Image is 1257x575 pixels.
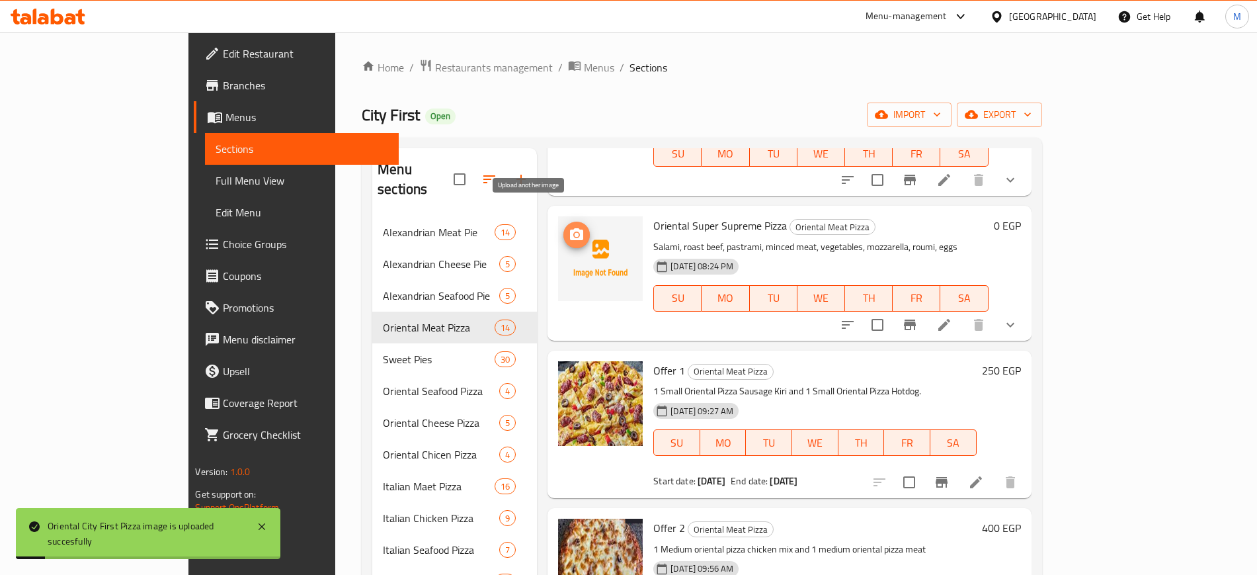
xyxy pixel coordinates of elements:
span: 30 [495,353,515,366]
button: MO [702,140,749,167]
div: Oriental Cheese Pizza [383,415,499,431]
span: Coupons [223,268,387,284]
a: Restaurants management [419,59,553,76]
button: SA [940,285,988,312]
a: Menus [194,101,398,133]
span: TU [751,433,787,453]
div: items [499,510,516,526]
span: Oriental Meat Pizza [688,522,773,537]
span: M [1233,9,1241,24]
button: Branch-specific-item [926,466,957,498]
button: SU [653,429,700,456]
span: WE [803,288,840,308]
div: items [495,320,516,335]
span: TH [850,144,887,163]
span: Alexandrian Meat Pie [383,224,495,240]
span: Oriental Meat Pizza [688,364,773,379]
span: Italian Maet Pizza [383,478,495,494]
span: 9 [500,512,515,525]
span: End date: [731,472,768,490]
span: Start date: [653,472,696,490]
span: export [967,107,1032,123]
span: Sort sections [473,163,505,195]
b: [DATE] [770,472,797,490]
div: Oriental Meat Pizza [688,521,774,537]
div: items [499,288,516,304]
span: import [877,107,941,123]
button: TU [750,285,797,312]
span: Grocery Checklist [223,427,387,443]
span: WE [803,144,840,163]
span: WE [797,433,833,453]
span: Branches [223,77,387,93]
div: Oriental Meat Pizza [688,364,774,380]
div: Italian Maet Pizza16 [372,470,537,502]
span: Restaurants management [435,60,553,75]
span: Menus [584,60,614,75]
span: Version: [195,463,227,480]
span: [DATE] 09:56 AM [665,562,739,575]
button: FR [893,140,940,167]
span: Oriental Super Supreme Pizza [653,216,787,236]
span: Oriental Seafood Pizza [383,383,499,399]
div: Alexandrian Cheese Pie5 [372,248,537,280]
li: / [620,60,624,75]
a: Edit menu item [968,474,984,490]
button: delete [994,466,1026,498]
div: Italian Seafood Pizza7 [372,534,537,566]
div: Alexandrian Meat Pie14 [372,216,537,248]
span: [DATE] 09:27 AM [665,405,739,418]
span: 4 [500,449,515,461]
img: Offer 1 [558,361,643,446]
a: Edit Restaurant [194,38,398,69]
span: Oriental Meat Pizza [383,320,495,335]
span: Upsell [223,363,387,379]
a: Coverage Report [194,387,398,419]
p: 1 Medium oriental pizza chicken mix and 1 medium oriental pizza meat [653,541,976,558]
span: 1.0.0 [230,463,251,480]
span: 14 [495,226,515,239]
span: SU [659,288,696,308]
button: SU [653,140,702,167]
span: MO [707,288,744,308]
span: TH [844,433,879,453]
button: WE [792,429,838,456]
button: FR [893,285,940,312]
button: TU [746,429,792,456]
a: Edit menu item [936,317,952,333]
div: items [499,447,516,463]
div: Alexandrian Seafood Pie [383,288,499,304]
button: TH [845,285,893,312]
span: 5 [500,258,515,271]
div: Italian Chicken Pizza9 [372,502,537,534]
span: Alexandrian Cheese Pie [383,256,499,272]
button: export [957,103,1042,127]
span: Italian Chicken Pizza [383,510,499,526]
button: WE [797,140,845,167]
button: show more [994,164,1026,196]
a: Support.OpsPlatform [195,499,279,516]
span: 7 [500,544,515,556]
span: Sections [629,60,667,75]
span: Offer 1 [653,361,685,380]
nav: breadcrumb [362,59,1042,76]
span: Select to update [864,311,891,339]
b: [DATE] [698,472,725,490]
a: Choice Groups [194,228,398,260]
div: Oriental Cheese Pizza5 [372,407,537,439]
span: TU [755,288,792,308]
button: delete [963,309,994,341]
div: Oriental City First Pizza image is uploaded succesfully [48,519,243,549]
a: Upsell [194,355,398,387]
button: upload picture [563,222,590,248]
button: MO [702,285,749,312]
span: SA [936,433,971,453]
span: FR [898,288,935,308]
a: Coupons [194,260,398,292]
span: FR [889,433,925,453]
span: Select to update [864,166,891,194]
span: Coverage Report [223,395,387,411]
p: 1 Small Oriental Pizza Sausage Kiri and 1 Small Oriental Pizza Hotdog. [653,383,976,400]
span: TU [755,144,792,163]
